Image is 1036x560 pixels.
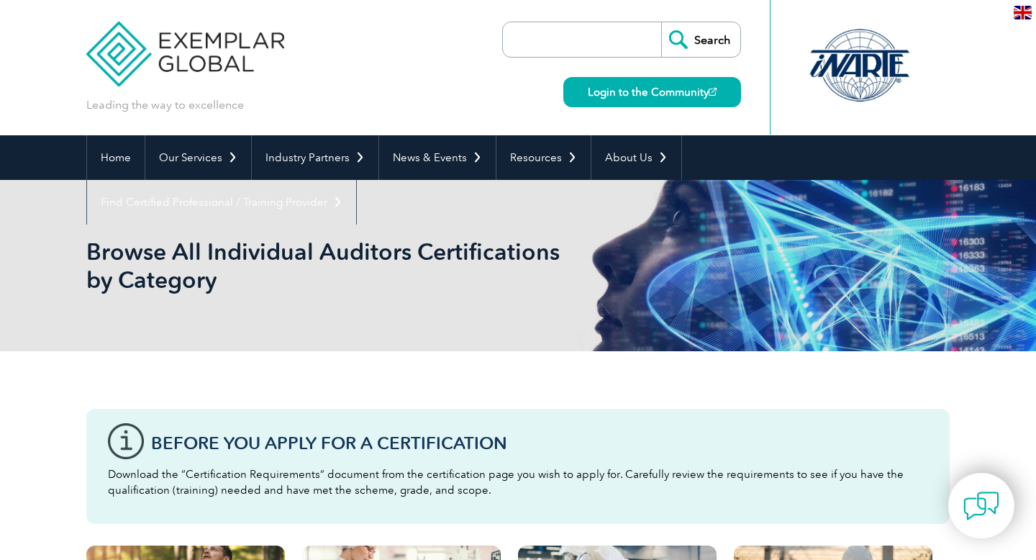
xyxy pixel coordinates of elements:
a: Home [87,135,145,180]
img: en [1014,6,1032,19]
h1: Browse All Individual Auditors Certifications by Category [86,238,639,294]
a: Resources [496,135,591,180]
a: News & Events [379,135,496,180]
a: About Us [591,135,681,180]
a: Find Certified Professional / Training Provider [87,180,356,225]
h3: Before You Apply For a Certification [151,434,928,452]
img: contact-chat.png [963,488,999,524]
a: Our Services [145,135,251,180]
a: Industry Partners [252,135,378,180]
img: open_square.png [709,88,717,96]
input: Search [661,22,740,57]
p: Leading the way to excellence [86,97,244,113]
a: Login to the Community [563,77,741,107]
p: Download the “Certification Requirements” document from the certification page you wish to apply ... [108,466,928,498]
